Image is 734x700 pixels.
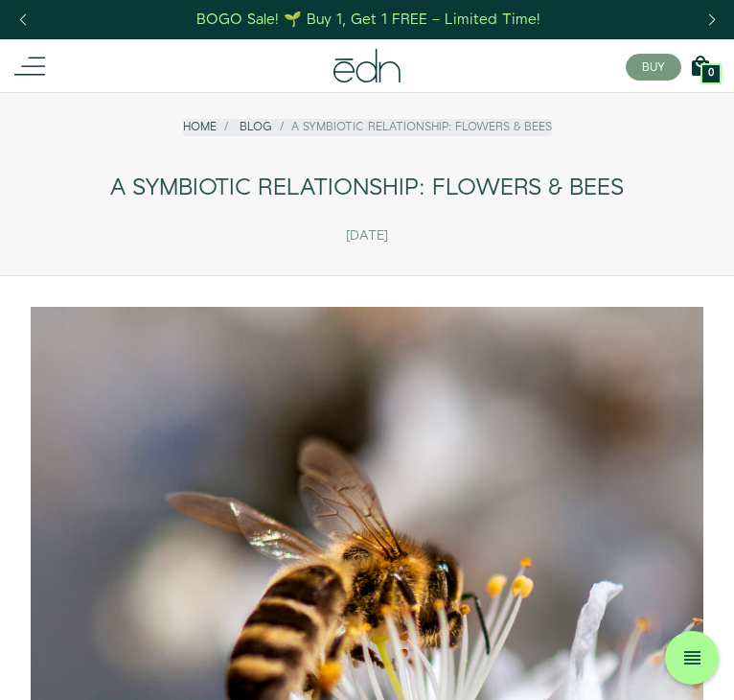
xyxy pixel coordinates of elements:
a: Home [183,119,217,135]
nav: breadcrumbs [183,119,552,135]
a: Blog [240,119,272,135]
iframe: Opens a widget where you can find more information [586,642,715,690]
li: A Symbiotic Relationship: Flowers & Bees [272,119,552,135]
div: A Symbiotic Relationship: Flowers & Bees [31,163,703,214]
div: BOGO Sale! 🌱 Buy 1, Get 1 FREE – Limited Time! [196,10,540,30]
a: BOGO Sale! 🌱 Buy 1, Get 1 FREE – Limited Time! [195,5,543,35]
time: [DATE] [346,228,388,245]
span: 0 [708,68,714,79]
button: BUY [626,54,681,81]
